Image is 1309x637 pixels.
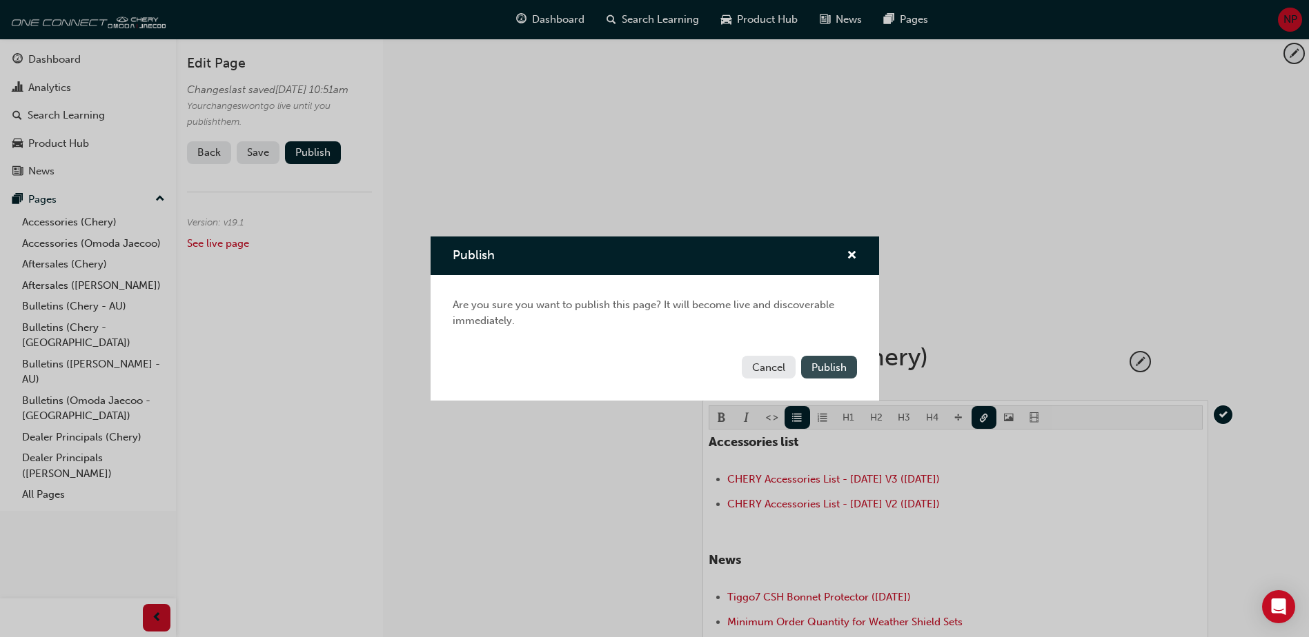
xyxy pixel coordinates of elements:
div: Publish [431,236,879,401]
div: Are you sure you want to publish this page? It will become live and discoverable immediately. [431,275,879,350]
button: Publish [801,356,857,378]
span: Publish [811,361,847,374]
span: Publish [453,247,495,263]
button: Cancel [742,356,796,378]
div: Open Intercom Messenger [1262,590,1295,623]
button: cross-icon [847,247,857,265]
span: cross-icon [847,250,857,263]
